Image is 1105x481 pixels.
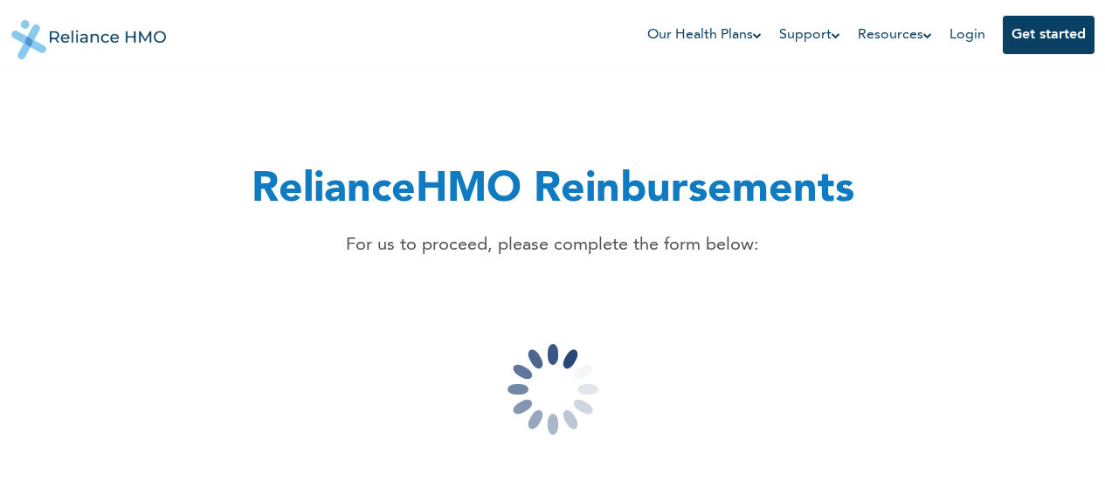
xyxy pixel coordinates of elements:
[466,302,640,477] img: loading...
[858,24,932,45] a: Resources
[11,7,167,59] img: Reliance HMO's Logo
[779,24,840,45] a: Support
[252,159,854,222] h1: RelianceHMO Reinbursements
[252,232,854,258] p: For us to proceed, please complete the form below:
[647,24,762,45] a: Our Health Plans
[1003,16,1095,54] button: Get started
[950,28,985,42] a: Login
